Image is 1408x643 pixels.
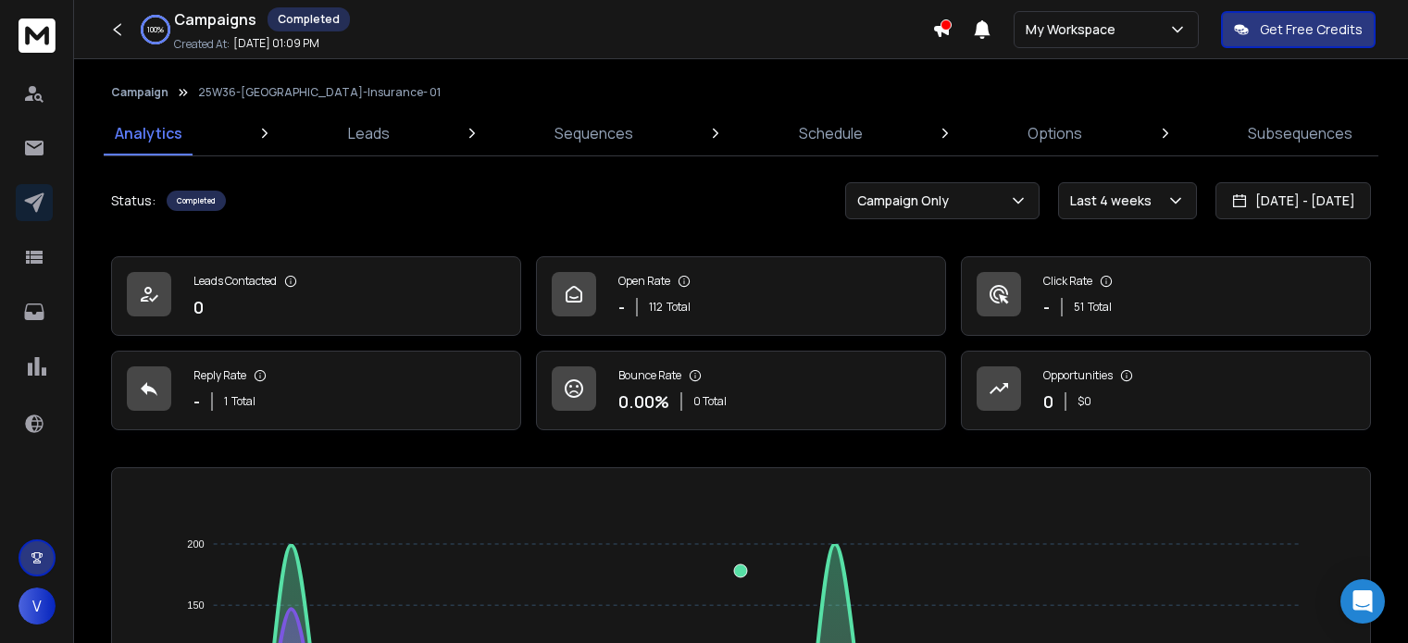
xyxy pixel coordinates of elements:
span: Total [231,394,255,409]
a: Subsequences [1237,111,1364,155]
tspan: 150 [188,600,205,611]
a: Opportunities0$0 [961,351,1371,430]
p: Options [1028,122,1082,144]
button: Get Free Credits [1221,11,1376,48]
span: Total [667,300,691,315]
span: 112 [649,300,663,315]
p: 0.00 % [618,389,669,414]
p: Schedule [799,122,863,144]
p: - [618,294,625,320]
a: Analytics [104,111,193,155]
p: My Workspace [1026,20,1123,39]
p: Bounce Rate [618,368,681,383]
a: Sequences [543,111,644,155]
a: Leads [337,111,401,155]
button: [DATE] - [DATE] [1215,182,1371,219]
p: - [193,389,200,414]
p: Open Rate [618,274,670,289]
p: [DATE] 01:09 PM [233,36,319,51]
p: Campaign Only [857,192,956,210]
a: Options [1016,111,1093,155]
p: Last 4 weeks [1070,192,1159,210]
a: Leads Contacted0 [111,256,521,336]
p: Leads Contacted [193,274,277,289]
p: Get Free Credits [1260,20,1363,39]
h1: Campaigns [174,8,256,31]
p: Leads [348,122,390,144]
p: Opportunities [1043,368,1113,383]
button: V [19,587,56,624]
div: Completed [167,191,226,211]
button: Campaign [111,85,168,100]
p: $ 0 [1078,394,1091,409]
p: 25W36-[GEOGRAPHIC_DATA]-Insurance- 01 [198,85,441,100]
p: 0 [1043,389,1053,414]
a: Schedule [788,111,874,155]
a: Bounce Rate0.00%0 Total [536,351,946,430]
p: Analytics [115,122,182,144]
div: Open Intercom Messenger [1340,579,1385,624]
p: Click Rate [1043,274,1092,289]
p: 0 [193,294,204,320]
tspan: 200 [188,538,205,550]
p: Status: [111,192,156,210]
span: 1 [224,394,228,409]
p: Created At: [174,37,230,52]
a: Reply Rate-1Total [111,351,521,430]
p: 0 Total [693,394,727,409]
a: Open Rate-112Total [536,256,946,336]
div: Completed [268,7,350,31]
span: 51 [1074,300,1084,315]
p: Subsequences [1248,122,1352,144]
p: Reply Rate [193,368,246,383]
p: 100 % [147,24,164,35]
a: Click Rate-51Total [961,256,1371,336]
p: - [1043,294,1050,320]
p: Sequences [554,122,633,144]
span: Total [1088,300,1112,315]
